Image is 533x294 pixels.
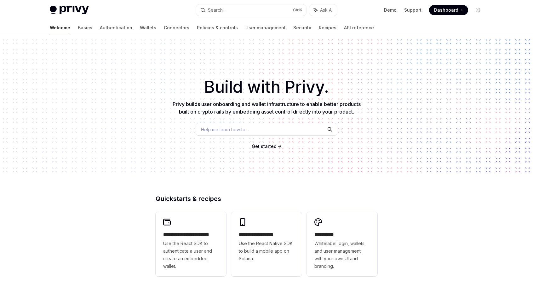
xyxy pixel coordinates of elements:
[208,6,226,14] div: Search...
[164,20,189,35] a: Connectors
[100,20,132,35] a: Authentication
[293,20,311,35] a: Security
[293,8,302,13] span: Ctrl K
[239,240,294,262] span: Use the React Native SDK to build a mobile app on Solana.
[50,20,70,35] a: Welcome
[307,212,377,276] a: **** *****Whitelabel login, wallets, and user management with your own UI and branding.
[320,7,333,13] span: Ask AI
[404,7,421,13] a: Support
[473,5,483,15] button: Toggle dark mode
[231,212,302,276] a: **** **** **** ***Use the React Native SDK to build a mobile app on Solana.
[344,20,374,35] a: API reference
[163,240,219,270] span: Use the React SDK to authenticate a user and create an embedded wallet.
[78,20,92,35] a: Basics
[197,20,238,35] a: Policies & controls
[309,4,337,16] button: Ask AI
[201,126,249,133] span: Help me learn how to…
[196,4,306,16] button: Search...CtrlK
[252,143,277,150] a: Get started
[173,101,361,115] span: Privy builds user onboarding and wallet infrastructure to enable better products built on crypto ...
[384,7,397,13] a: Demo
[156,196,221,202] span: Quickstarts & recipes
[314,240,370,270] span: Whitelabel login, wallets, and user management with your own UI and branding.
[319,20,336,35] a: Recipes
[245,20,286,35] a: User management
[204,81,329,93] span: Build with Privy.
[50,6,89,15] img: light logo
[429,5,468,15] a: Dashboard
[434,7,458,13] span: Dashboard
[140,20,156,35] a: Wallets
